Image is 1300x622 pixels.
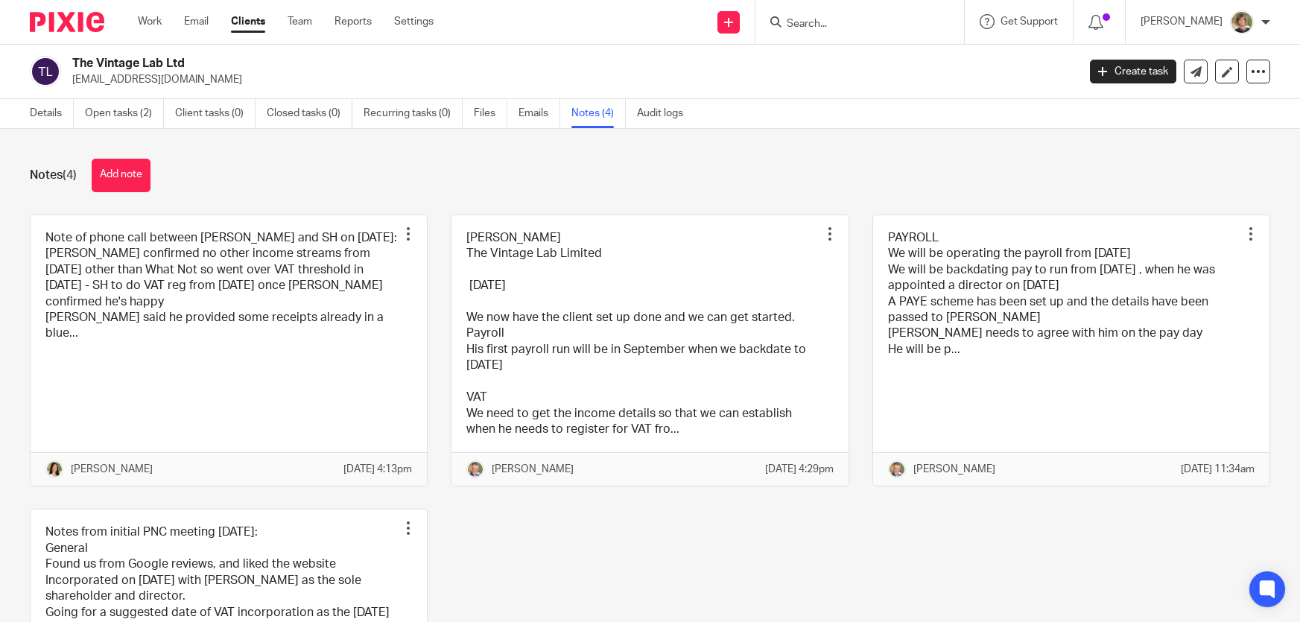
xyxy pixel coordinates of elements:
a: Create task [1090,60,1176,83]
h2: The Vintage Lab Ltd [72,56,869,72]
a: Work [138,14,162,29]
a: Clients [231,14,265,29]
a: Open tasks (2) [85,99,164,128]
img: svg%3E [30,56,61,87]
a: Client tasks (0) [175,99,256,128]
a: Audit logs [637,99,694,128]
a: Emails [519,99,560,128]
p: [PERSON_NAME] [492,462,574,477]
button: Add note [92,159,150,192]
img: High%20Res%20Andrew%20Price%20Accountants_Poppy%20Jakes%20photography-1109.jpg [888,460,906,478]
p: [EMAIL_ADDRESS][DOMAIN_NAME] [72,72,1068,87]
a: Settings [394,14,434,29]
img: High%20Res%20Andrew%20Price%20Accountants_Poppy%20Jakes%20photography-1153.jpg [45,460,63,478]
p: [PERSON_NAME] [913,462,995,477]
a: Email [184,14,209,29]
img: High%20Res%20Andrew%20Price%20Accountants_Poppy%20Jakes%20photography-1142.jpg [1230,10,1254,34]
span: Get Support [1001,16,1058,27]
a: Team [288,14,312,29]
a: Recurring tasks (0) [364,99,463,128]
p: [DATE] 4:29pm [765,462,834,477]
p: [PERSON_NAME] [1141,14,1223,29]
img: High%20Res%20Andrew%20Price%20Accountants_Poppy%20Jakes%20photography-1109.jpg [466,460,484,478]
p: [DATE] 4:13pm [343,462,412,477]
span: (4) [63,169,77,181]
a: Closed tasks (0) [267,99,352,128]
h1: Notes [30,168,77,183]
a: Reports [334,14,372,29]
img: Pixie [30,12,104,32]
p: [PERSON_NAME] [71,462,153,477]
a: Files [474,99,507,128]
a: Details [30,99,74,128]
a: Notes (4) [571,99,626,128]
p: [DATE] 11:34am [1181,462,1255,477]
input: Search [785,18,919,31]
